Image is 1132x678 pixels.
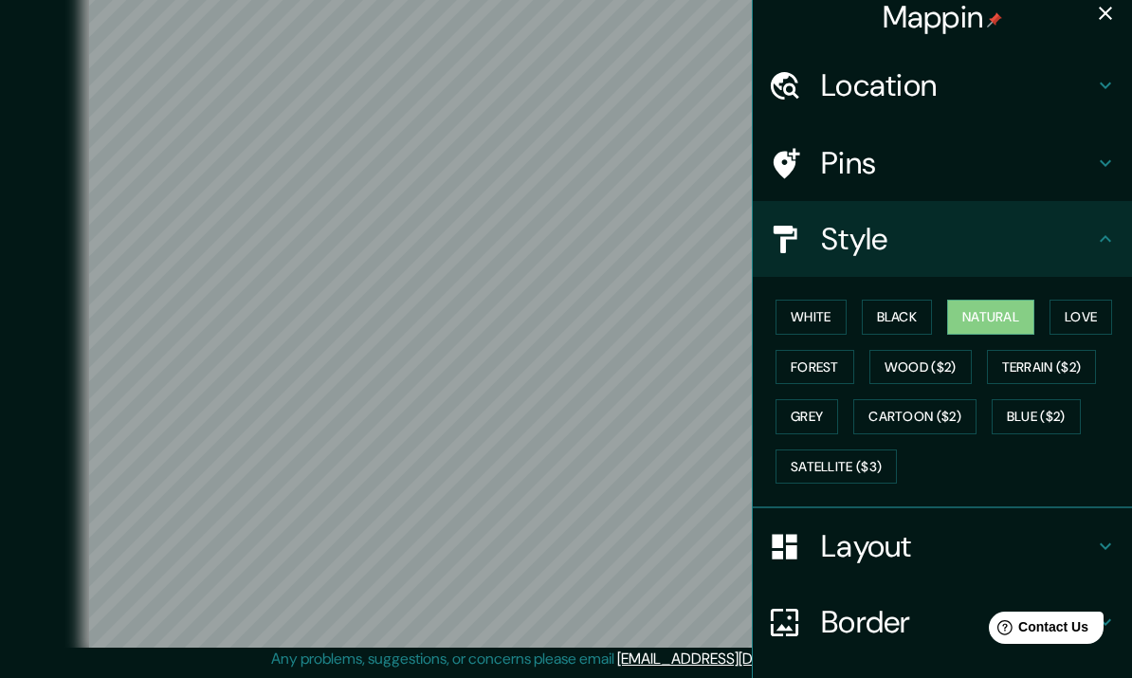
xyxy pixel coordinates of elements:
[617,649,851,669] a: [EMAIL_ADDRESS][DOMAIN_NAME]
[753,201,1132,277] div: Style
[776,449,897,485] button: Satellite ($3)
[963,604,1111,657] iframe: Help widget launcher
[821,220,1094,258] h4: Style
[853,399,977,434] button: Cartoon ($2)
[821,144,1094,182] h4: Pins
[776,300,847,335] button: White
[271,648,854,670] p: Any problems, suggestions, or concerns please email .
[869,350,972,385] button: Wood ($2)
[862,300,933,335] button: Black
[753,584,1132,660] div: Border
[1050,300,1112,335] button: Love
[753,508,1132,584] div: Layout
[753,47,1132,123] div: Location
[776,399,838,434] button: Grey
[821,66,1094,104] h4: Location
[992,399,1081,434] button: Blue ($2)
[821,603,1094,641] h4: Border
[987,350,1097,385] button: Terrain ($2)
[753,125,1132,201] div: Pins
[776,350,854,385] button: Forest
[987,12,1002,27] img: pin-icon.png
[947,300,1034,335] button: Natural
[821,527,1094,565] h4: Layout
